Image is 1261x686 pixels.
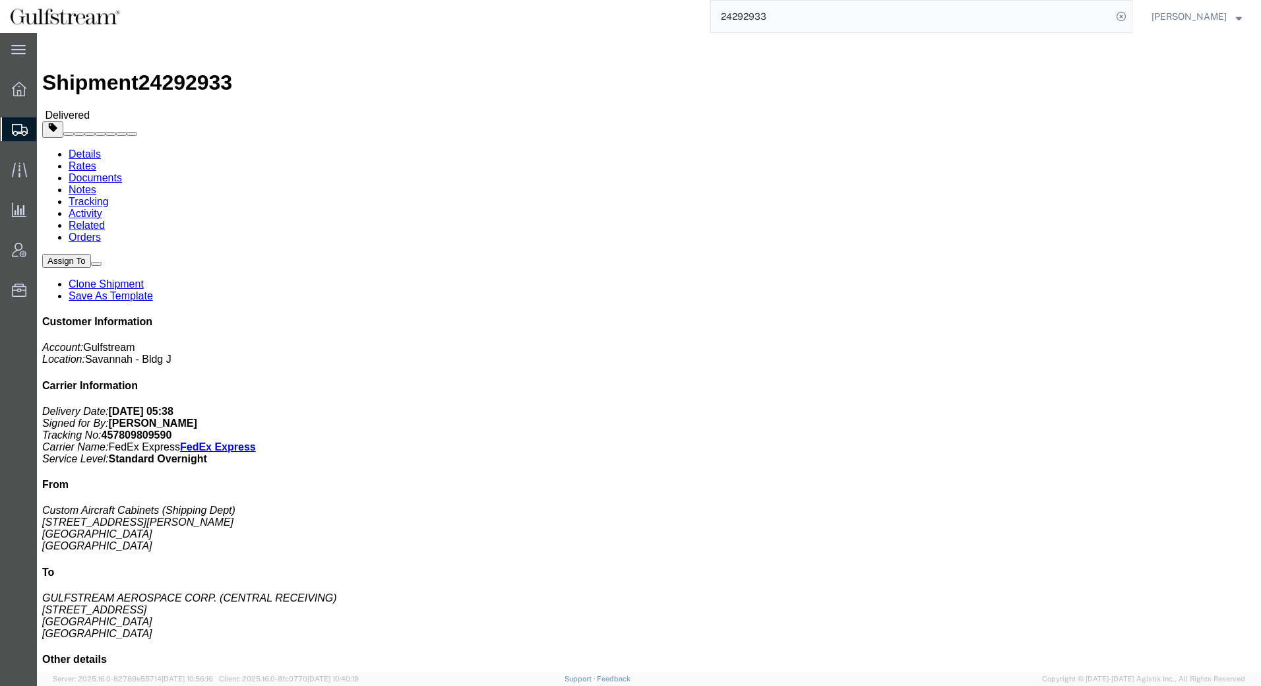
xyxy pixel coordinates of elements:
button: [PERSON_NAME] [1151,9,1243,24]
span: Copyright © [DATE]-[DATE] Agistix Inc., All Rights Reserved [1042,673,1245,685]
span: Kimberly Printup [1152,9,1227,24]
span: Client: 2025.16.0-8fc0770 [219,675,359,683]
input: Search for shipment number, reference number [711,1,1112,32]
iframe: FS Legacy Container [37,33,1261,672]
a: Support [565,675,598,683]
span: Server: 2025.16.0-82789e55714 [53,675,213,683]
a: Feedback [597,675,630,683]
span: [DATE] 10:56:16 [162,675,213,683]
span: [DATE] 10:40:19 [307,675,359,683]
img: logo [9,7,121,26]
